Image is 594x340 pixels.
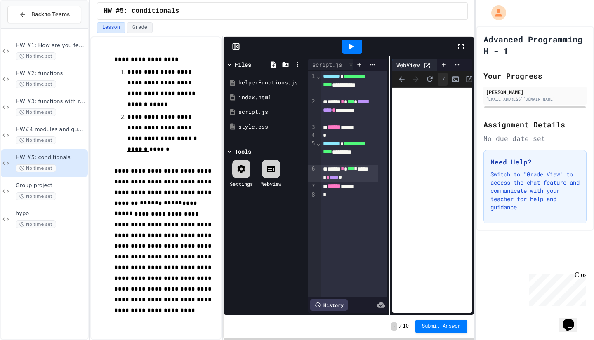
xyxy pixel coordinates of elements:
iframe: Web Preview [392,88,471,313]
div: / [438,73,448,86]
div: script.js [238,108,303,116]
span: No time set [16,164,56,172]
button: Console [449,73,462,85]
h2: Assignment Details [483,119,587,130]
span: Back to Teams [31,10,70,19]
span: No time set [16,192,56,200]
iframe: chat widget [526,271,586,306]
span: HW #3: functions with return [16,98,86,105]
span: Fold line [316,73,321,80]
div: [EMAIL_ADDRESS][DOMAIN_NAME] [486,96,584,102]
div: script.js [308,59,356,71]
h2: Your Progress [483,70,587,82]
span: / [399,323,402,330]
span: HW#4 modules and quadratic equation [16,126,86,133]
button: Submit Answer [415,320,467,333]
span: No time set [16,108,56,116]
div: 5 [308,140,316,165]
span: HW #1: How are you feeling? [16,42,86,49]
div: 3 [308,123,316,132]
div: Webview [261,180,281,188]
div: helperFunctions.js [238,79,303,87]
span: Submit Answer [422,323,461,330]
iframe: chat widget [559,307,586,332]
h1: Advanced Programming H - 1 [483,33,587,56]
button: Grade [127,22,153,33]
div: 4 [308,131,316,140]
div: Settings [230,180,253,188]
div: WebView [392,59,445,71]
span: HW #2: functions [16,70,86,77]
span: Forward [410,73,422,85]
div: Files [235,60,251,69]
div: 2 [308,98,316,123]
span: No time set [16,80,56,88]
div: Tools [235,147,251,156]
div: 8 [308,191,316,199]
span: Group project [16,182,86,189]
div: History [310,299,348,311]
span: Fold line [316,140,321,147]
p: Switch to "Grade View" to access the chat feature and communicate with your teacher for help and ... [490,170,580,211]
span: Back [396,73,408,85]
div: Chat with us now!Close [3,3,57,52]
span: hypo [16,210,86,217]
span: HW #5: conditionals [104,6,179,16]
div: 6 [308,165,316,182]
div: 1 [308,73,316,98]
h3: Need Help? [490,157,580,167]
div: index.html [238,94,303,102]
span: No time set [16,136,56,144]
button: Lesson [97,22,125,33]
span: 10 [403,323,409,330]
button: Open in new tab [463,73,476,85]
span: HW #5: conditionals [16,154,86,161]
button: Refresh [424,73,436,85]
div: My Account [483,3,508,22]
div: [PERSON_NAME] [486,88,584,96]
div: script.js [308,60,346,69]
div: 7 [308,182,316,191]
div: No due date set [483,134,587,143]
button: Back to Teams [7,6,81,23]
div: style.css [238,123,303,131]
span: No time set [16,52,56,60]
span: - [391,322,397,331]
span: No time set [16,220,56,228]
div: WebView [392,61,424,69]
